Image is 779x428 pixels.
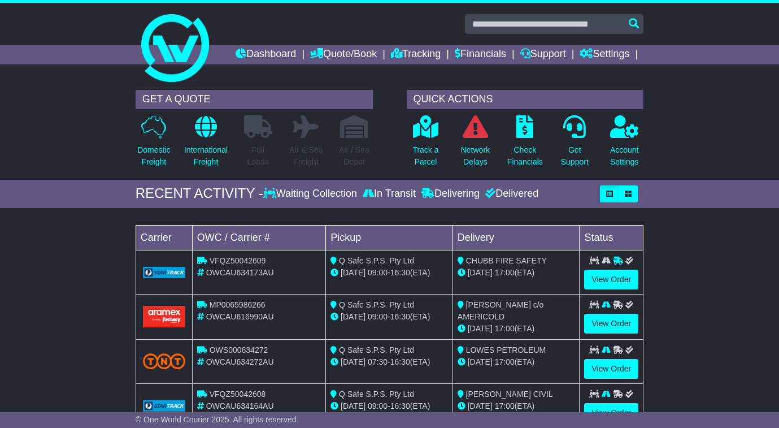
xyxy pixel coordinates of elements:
[236,45,296,64] a: Dashboard
[368,401,388,410] span: 09:00
[390,312,410,321] span: 16:30
[210,390,266,399] span: VFQZ50042608
[412,115,439,174] a: Track aParcel
[580,45,629,64] a: Settings
[341,312,365,321] span: [DATE]
[468,268,493,277] span: [DATE]
[310,45,377,64] a: Quote/Book
[520,45,566,64] a: Support
[458,300,544,321] span: [PERSON_NAME] c/o AMERICOLD
[458,356,575,368] div: (ETA)
[330,400,448,412] div: - (ETA)
[136,185,263,202] div: RECENT ACTIVITY -
[561,144,589,168] p: Get Support
[330,267,448,279] div: - (ETA)
[210,300,266,309] span: MP0065986266
[495,357,515,366] span: 17:00
[468,324,493,333] span: [DATE]
[507,115,543,174] a: CheckFinancials
[136,415,299,424] span: © One World Courier 2025. All rights reserved.
[330,356,448,368] div: - (ETA)
[263,188,360,200] div: Waiting Collection
[330,311,448,323] div: - (ETA)
[339,300,414,309] span: Q Safe S.P.S. Pty Ltd
[407,90,644,109] div: QUICK ACTIONS
[184,144,228,168] p: International Freight
[137,115,171,174] a: DomesticFreight
[466,256,547,265] span: CHUBB FIRE SAFETY
[341,357,365,366] span: [DATE]
[466,390,553,399] span: [PERSON_NAME] CIVIL
[368,357,388,366] span: 07:30
[495,268,515,277] span: 17:00
[468,401,493,410] span: [DATE]
[368,312,388,321] span: 09:00
[584,359,638,379] a: View Order
[339,345,414,354] span: Q Safe S.P.S. Pty Ltd
[466,345,546,354] span: LOWES PETROLEUM
[507,144,543,168] p: Check Financials
[460,115,490,174] a: NetworkDelays
[210,256,266,265] span: VFQZ50042609
[390,268,410,277] span: 16:30
[206,312,274,321] span: OWCAU616990AU
[495,401,515,410] span: 17:00
[360,188,419,200] div: In Transit
[184,115,228,174] a: InternationalFreight
[339,144,369,168] p: Air / Sea Depot
[468,357,493,366] span: [DATE]
[206,268,274,277] span: OWCAU634173AU
[455,45,506,64] a: Financials
[136,90,373,109] div: GET A QUOTE
[143,306,185,327] img: Aramex.png
[391,45,441,64] a: Tracking
[210,345,268,354] span: OWS000634272
[137,144,170,168] p: Domestic Freight
[580,225,643,250] td: Status
[289,144,323,168] p: Air & Sea Freight
[206,401,274,410] span: OWCAU634164AU
[143,353,185,369] img: TNT_Domestic.png
[143,267,185,278] img: GetCarrierServiceLogo
[341,268,365,277] span: [DATE]
[326,225,453,250] td: Pickup
[368,268,388,277] span: 09:00
[610,144,639,168] p: Account Settings
[341,401,365,410] span: [DATE]
[458,267,575,279] div: (ETA)
[412,144,438,168] p: Track a Parcel
[482,188,538,200] div: Delivered
[584,270,638,289] a: View Order
[452,225,580,250] td: Delivery
[495,324,515,333] span: 17:00
[419,188,482,200] div: Delivering
[390,357,410,366] span: 16:30
[610,115,639,174] a: AccountSettings
[461,144,490,168] p: Network Delays
[192,225,325,250] td: OWC / Carrier #
[560,115,589,174] a: GetSupport
[390,401,410,410] span: 16:30
[143,400,185,412] img: GetCarrierServiceLogo
[584,314,638,334] a: View Order
[136,225,192,250] td: Carrier
[206,357,274,366] span: OWCAU634272AU
[584,403,638,423] a: View Order
[339,256,414,265] span: Q Safe S.P.S. Pty Ltd
[458,400,575,412] div: (ETA)
[458,323,575,335] div: (ETA)
[244,144,272,168] p: Full Loads
[339,390,414,399] span: Q Safe S.P.S. Pty Ltd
